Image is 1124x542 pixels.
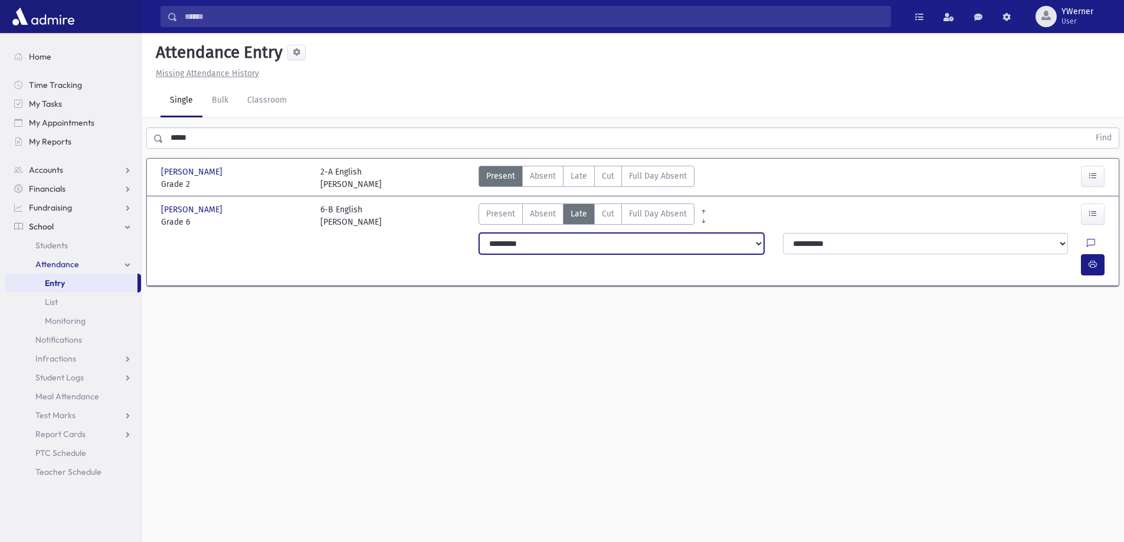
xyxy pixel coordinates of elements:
a: Single [160,84,202,117]
a: My Appointments [5,113,141,132]
a: Students [5,236,141,255]
span: Students [35,240,68,251]
span: Teacher Schedule [35,467,101,477]
span: Entry [45,278,65,288]
span: User [1061,17,1093,26]
a: Missing Attendance History [151,68,259,78]
a: Teacher Schedule [5,462,141,481]
a: Accounts [5,160,141,179]
span: Present [486,208,515,220]
span: Present [486,170,515,182]
span: Home [29,51,51,62]
input: Search [178,6,890,27]
a: My Reports [5,132,141,151]
a: Test Marks [5,406,141,425]
a: Student Logs [5,368,141,387]
span: [PERSON_NAME] [161,166,225,178]
span: Fundraising [29,202,72,213]
h5: Attendance Entry [151,42,283,63]
span: My Tasks [29,98,62,109]
a: Classroom [238,84,296,117]
span: Full Day Absent [629,170,687,182]
a: Time Tracking [5,75,141,94]
span: Monitoring [45,316,86,326]
a: School [5,217,141,236]
img: AdmirePro [9,5,77,28]
span: Financials [29,183,65,194]
a: PTC Schedule [5,444,141,462]
u: Missing Attendance History [156,68,259,78]
span: [PERSON_NAME] [161,203,225,216]
span: Absent [530,170,556,182]
span: Meal Attendance [35,391,99,402]
a: My Tasks [5,94,141,113]
span: Absent [530,208,556,220]
a: Financials [5,179,141,198]
div: 6-B English [PERSON_NAME] [320,203,382,228]
a: Monitoring [5,311,141,330]
a: Infractions [5,349,141,368]
a: Attendance [5,255,141,274]
a: Meal Attendance [5,387,141,406]
span: Cut [602,170,614,182]
span: YWerner [1061,7,1093,17]
span: Report Cards [35,429,86,439]
span: Notifications [35,334,82,345]
a: Bulk [202,84,238,117]
button: Find [1089,128,1119,148]
span: Late [571,170,587,182]
span: School [29,221,54,232]
span: Test Marks [35,410,76,421]
span: My Appointments [29,117,94,128]
span: Attendance [35,259,79,270]
span: Late [571,208,587,220]
span: List [45,297,58,307]
span: Grade 6 [161,216,309,228]
a: Report Cards [5,425,141,444]
a: Notifications [5,330,141,349]
div: 2-A English [PERSON_NAME] [320,166,382,190]
a: Fundraising [5,198,141,217]
span: Cut [602,208,614,220]
span: Infractions [35,353,76,364]
span: Full Day Absent [629,208,687,220]
div: AttTypes [479,166,694,190]
span: My Reports [29,136,71,147]
a: Entry [5,274,137,293]
div: AttTypes [479,203,694,228]
span: Student Logs [35,372,84,383]
span: Time Tracking [29,80,82,90]
span: PTC Schedule [35,448,86,458]
span: Grade 2 [161,178,309,190]
a: Home [5,47,141,66]
span: Accounts [29,165,63,175]
a: List [5,293,141,311]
